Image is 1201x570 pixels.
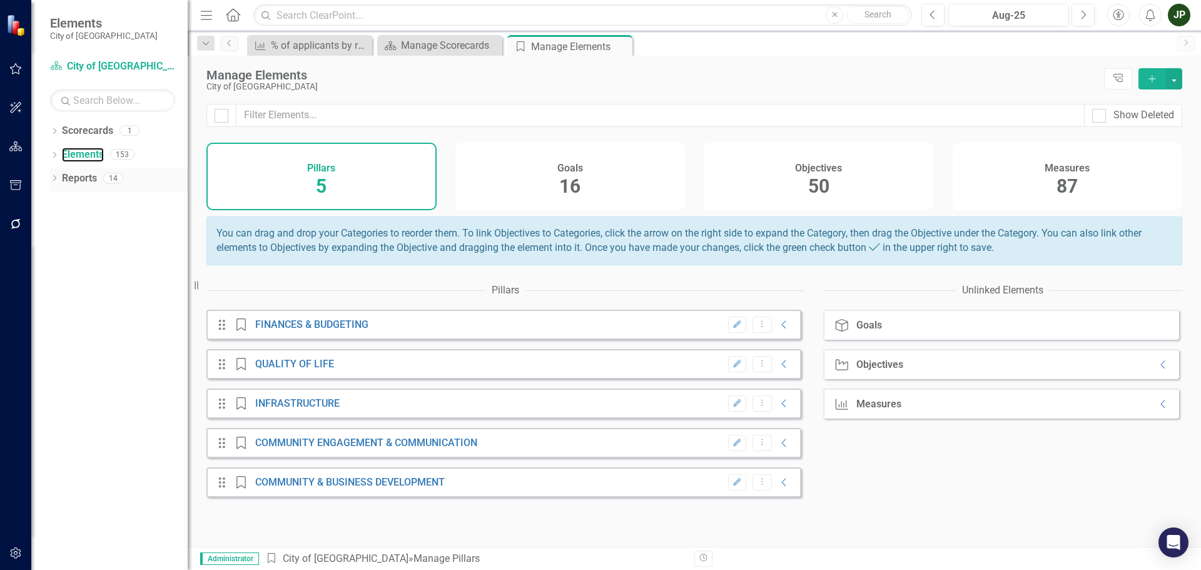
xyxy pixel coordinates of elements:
[50,16,158,31] span: Elements
[401,38,499,53] div: Manage Scorecards
[1045,163,1090,174] h4: Measures
[948,4,1068,26] button: Aug-25
[50,89,175,111] input: Search Below...
[200,552,259,565] span: Administrator
[50,31,158,41] small: City of [GEOGRAPHIC_DATA]
[103,173,123,183] div: 14
[206,216,1182,265] div: You can drag and drop your Categories to reorder them. To link Objectives to Categories, click th...
[1158,527,1188,557] div: Open Intercom Messenger
[255,358,334,370] a: QUALITY OF LIFE
[316,175,327,197] span: 5
[856,399,901,410] div: Measures
[206,68,1098,82] div: Manage Elements
[1168,4,1190,26] button: JP
[856,320,882,331] div: Goals
[557,163,583,174] h4: Goals
[962,283,1043,298] div: Unlinked Elements
[531,39,629,54] div: Manage Elements
[110,150,134,160] div: 153
[255,476,445,488] a: COMMUNITY & BUSINESS DEVELOPMENT
[846,6,909,24] button: Search
[559,175,580,197] span: 16
[119,126,139,136] div: 1
[253,4,912,26] input: Search ClearPoint...
[255,318,368,330] a: FINANCES & BUDGETING
[380,38,499,53] a: Manage Scorecards
[62,148,104,162] a: Elements
[492,283,519,298] div: Pillars
[307,163,335,174] h4: Pillars
[236,104,1085,127] input: Filter Elements...
[250,38,369,53] a: % of applicants by referral source
[265,552,685,566] div: » Manage Pillars
[953,8,1064,23] div: Aug-25
[271,38,369,53] div: % of applicants by referral source
[62,171,97,186] a: Reports
[856,359,903,370] div: Objectives
[50,59,175,74] a: City of [GEOGRAPHIC_DATA]
[795,163,842,174] h4: Objectives
[864,9,891,19] span: Search
[283,552,408,564] a: City of [GEOGRAPHIC_DATA]
[206,82,1098,91] div: City of [GEOGRAPHIC_DATA]
[6,14,28,36] img: ClearPoint Strategy
[255,437,477,449] a: COMMUNITY ENGAGEMENT & COMMUNICATION
[255,397,340,409] a: INFRASTRUCTURE
[1113,108,1174,123] div: Show Deleted
[1057,175,1078,197] span: 87
[808,175,829,197] span: 50
[62,124,113,138] a: Scorecards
